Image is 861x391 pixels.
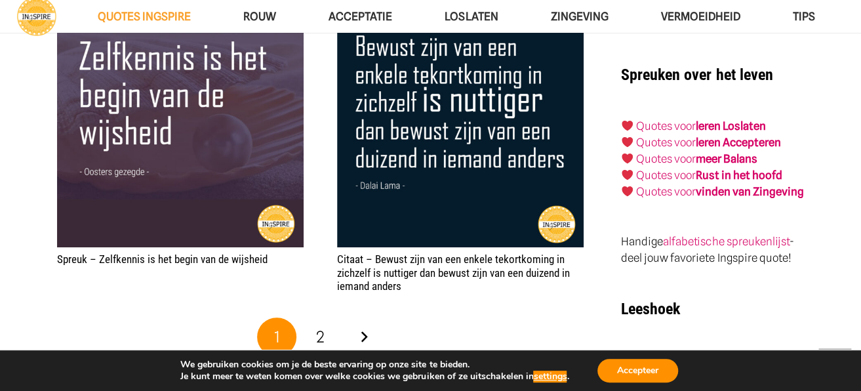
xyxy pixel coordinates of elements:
[696,119,766,133] a: leren Loslaten
[696,152,757,165] strong: meer Balans
[533,371,567,382] button: settings
[316,327,325,346] span: 2
[622,169,633,180] img: ❤
[636,152,757,165] a: Quotes voormeer Balans
[696,185,804,198] strong: vinden van Zingeving
[660,10,740,23] span: VERMOEIDHEID
[792,10,814,23] span: TIPS
[621,300,680,318] strong: Leeshoek
[622,120,633,131] img: ❤
[622,136,633,148] img: ❤
[257,318,296,357] span: Pagina 1
[622,153,633,164] img: ❤
[622,186,633,197] img: ❤
[696,169,782,182] strong: Rust in het hoofd
[57,253,268,266] a: Spreuk – Zelfkennis is het begin van de wijsheid
[621,234,804,266] p: Handige - deel jouw favoriete Ingspire quote!
[636,185,804,198] a: Quotes voorvinden van Zingeving
[636,119,696,133] a: Quotes voor
[597,359,678,382] button: Accepteer
[636,136,696,149] a: Quotes voor
[445,10,498,23] span: Loslaten
[636,169,782,182] a: Quotes voorRust in het hoofd
[621,66,772,84] strong: Spreuken over het leven
[663,235,789,248] a: alfabetische spreukenlijst
[301,318,340,357] a: Pagina 2
[243,10,276,23] span: ROUW
[274,327,280,346] span: 1
[818,348,851,381] a: Terug naar top
[180,359,569,371] p: We gebruiken cookies om je de beste ervaring op onze site te bieden.
[696,136,781,149] a: leren Accepteren
[329,10,392,23] span: Acceptatie
[180,371,569,382] p: Je kunt meer te weten komen over welke cookies we gebruiken of ze uitschakelen in .
[98,10,191,23] span: QUOTES INGSPIRE
[550,10,608,23] span: Zingeving
[337,253,570,293] a: Citaat – Bewust zijn van een enkele tekortkoming in zichzelf is nuttiger dan bewust zijn van een ...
